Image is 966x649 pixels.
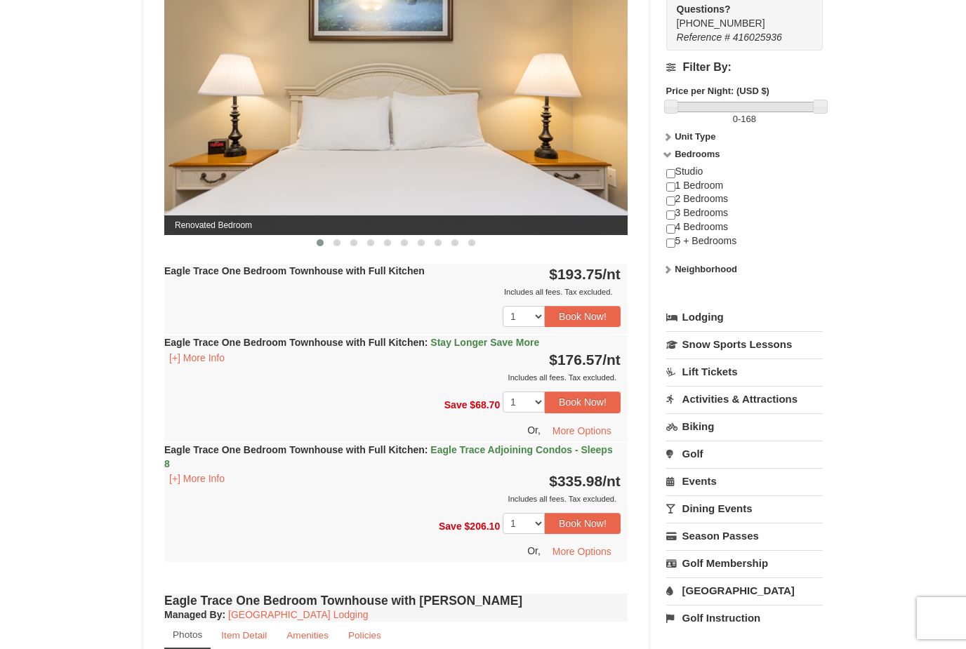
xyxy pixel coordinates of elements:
[164,622,211,649] a: Photos
[164,471,230,486] button: [+] More Info
[173,629,202,640] small: Photos
[666,386,823,412] a: Activities & Attractions
[675,131,715,142] strong: Unit Type
[348,630,381,641] small: Policies
[666,413,823,439] a: Biking
[339,622,390,649] a: Policies
[733,32,782,43] span: 416025936
[545,513,621,534] button: Book Now!
[666,61,823,74] h4: Filter By:
[425,337,428,348] span: :
[666,468,823,494] a: Events
[164,594,628,608] h4: Eagle Trace One Bedroom Townhouse with [PERSON_NAME]
[666,305,823,330] a: Lodging
[425,444,428,455] span: :
[164,337,539,348] strong: Eagle Trace One Bedroom Townhouse with Full Kitchen
[164,285,621,299] div: Includes all fees. Tax excluded.
[164,609,222,620] span: Managed By
[164,609,225,620] strong: :
[470,399,500,410] span: $68.70
[666,441,823,467] a: Golf
[602,266,621,282] span: /nt
[164,444,613,469] span: Eagle Trace Adjoining Condos - Sleeps 8
[286,630,329,641] small: Amenities
[677,2,798,29] span: [PHONE_NUMBER]
[675,149,720,159] strong: Bedrooms
[666,605,823,631] a: Golf Instruction
[666,86,769,96] strong: Price per Night: (USD $)
[164,350,230,366] button: [+] More Info
[741,114,756,124] span: 168
[549,352,602,368] span: $176.57
[527,545,541,556] span: Or,
[666,165,823,262] div: Studio 1 Bedroom 2 Bedrooms 3 Bedrooms 4 Bedrooms 5 + Bedrooms
[543,420,621,441] button: More Options
[602,473,621,489] span: /nt
[666,523,823,549] a: Season Passes
[677,4,731,15] strong: Questions?
[228,609,368,620] a: [GEOGRAPHIC_DATA] Lodging
[164,215,628,235] span: Renovated Bedroom
[602,352,621,368] span: /nt
[666,112,823,126] label: -
[430,337,539,348] span: Stay Longer Save More
[212,622,276,649] a: Item Detail
[677,32,730,43] span: Reference #
[164,444,613,469] strong: Eagle Trace One Bedroom Townhouse with Full Kitchen
[545,306,621,327] button: Book Now!
[666,495,823,521] a: Dining Events
[444,399,468,410] span: Save
[527,424,541,435] span: Or,
[666,331,823,357] a: Snow Sports Lessons
[733,114,738,124] span: 0
[164,492,621,506] div: Includes all fees. Tax excluded.
[666,550,823,576] a: Golf Membership
[545,392,621,413] button: Book Now!
[666,577,823,603] a: [GEOGRAPHIC_DATA]
[549,266,621,282] strong: $193.75
[164,370,621,384] div: Includes all fees. Tax excluded.
[439,520,462,531] span: Save
[465,520,501,531] span: $206.10
[164,265,425,276] strong: Eagle Trace One Bedroom Townhouse with Full Kitchen
[543,541,621,562] button: More Options
[675,264,737,274] strong: Neighborhood
[221,630,267,641] small: Item Detail
[277,622,338,649] a: Amenities
[549,473,602,489] span: $335.98
[666,359,823,384] a: Lift Tickets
